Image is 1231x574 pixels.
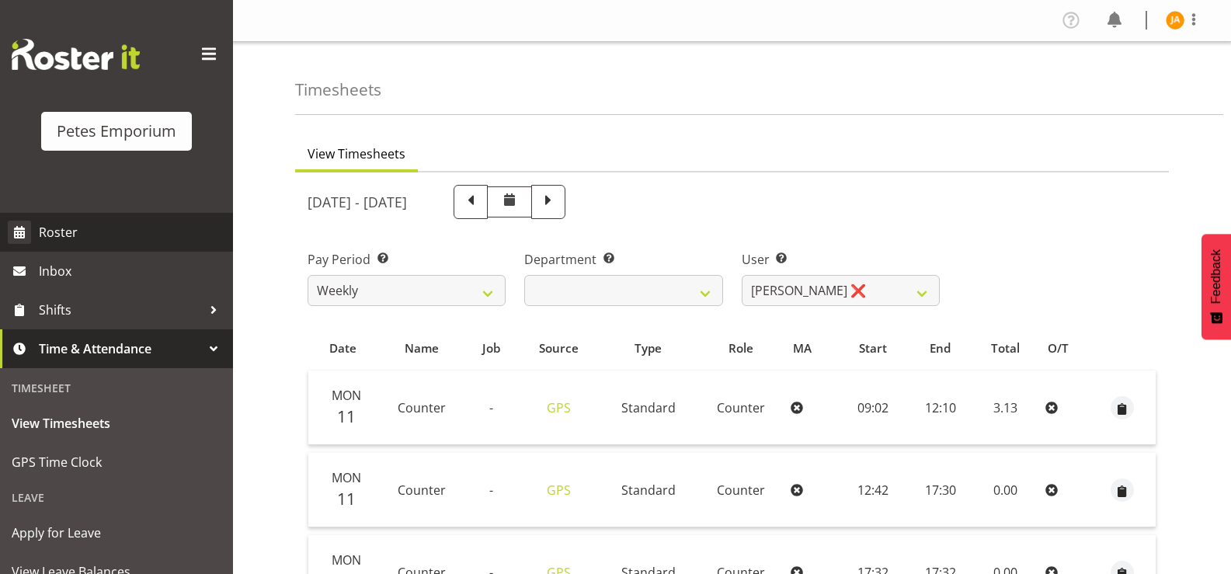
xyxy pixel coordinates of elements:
a: View Timesheets [4,404,229,443]
span: Start [859,339,887,357]
a: GPS Time Clock [4,443,229,482]
a: GPS [547,482,571,499]
h4: Timesheets [295,81,381,99]
div: Petes Emporium [57,120,176,143]
span: Inbox [39,259,225,283]
span: Roster [39,221,225,244]
label: Pay Period [308,250,506,269]
span: Mon [332,469,361,486]
span: Counter [717,399,765,416]
span: Counter [398,399,446,416]
span: Time & Attendance [39,337,202,360]
span: Role [729,339,753,357]
span: Job [482,339,500,357]
td: 09:02 [837,370,909,445]
span: GPS Time Clock [12,451,221,474]
span: Shifts [39,298,202,322]
span: - [489,482,493,499]
span: Total [991,339,1020,357]
span: 11 [337,488,356,510]
span: Counter [717,482,765,499]
img: jeseryl-armstrong10788.jpg [1166,11,1184,30]
span: Date [329,339,356,357]
span: 11 [337,405,356,427]
button: Feedback - Show survey [1201,234,1231,339]
span: Mon [332,551,361,569]
div: Timesheet [4,372,229,404]
span: MA [793,339,812,357]
img: Rosterit website logo [12,39,140,70]
span: Mon [332,387,361,404]
td: Standard [600,453,697,527]
span: Feedback [1209,249,1223,304]
td: 17:30 [909,453,972,527]
h5: [DATE] - [DATE] [308,193,407,210]
td: 12:10 [909,370,972,445]
span: Type [635,339,662,357]
span: - [489,399,493,416]
a: GPS [547,399,571,416]
td: Standard [600,370,697,445]
span: Apply for Leave [12,521,221,544]
span: Counter [398,482,446,499]
span: View Timesheets [308,144,405,163]
span: View Timesheets [12,412,221,435]
span: O/T [1048,339,1069,357]
td: 0.00 [972,453,1039,527]
td: 3.13 [972,370,1039,445]
span: Source [539,339,579,357]
a: Apply for Leave [4,513,229,552]
span: End [930,339,951,357]
label: User [742,250,940,269]
label: Department [524,250,722,269]
div: Leave [4,482,229,513]
td: 12:42 [837,453,909,527]
span: Name [405,339,439,357]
